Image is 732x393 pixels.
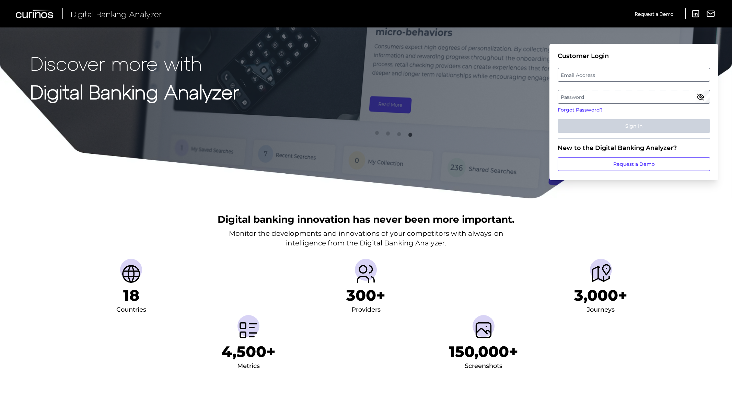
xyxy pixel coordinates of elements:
button: Sign In [558,119,710,133]
img: Curinos [16,10,54,18]
p: Monitor the developments and innovations of your competitors with always-on intelligence from the... [229,229,503,248]
div: Countries [116,304,146,315]
a: Forgot Password? [558,106,710,114]
span: Digital Banking Analyzer [71,9,162,19]
p: Discover more with [30,52,239,74]
h1: 300+ [346,286,385,304]
h2: Digital banking innovation has never been more important. [218,213,514,226]
img: Providers [355,263,377,285]
div: Customer Login [558,52,710,60]
a: Request a Demo [635,8,673,20]
span: Request a Demo [635,11,673,17]
label: Password [558,91,709,103]
img: Metrics [237,319,259,341]
div: Metrics [237,361,260,372]
img: Journeys [590,263,612,285]
img: Screenshots [473,319,495,341]
img: Countries [120,263,142,285]
strong: Digital Banking Analyzer [30,80,239,103]
h1: 4,500+ [221,343,276,361]
h1: 150,000+ [449,343,518,361]
a: Request a Demo [558,157,710,171]
h1: 3,000+ [574,286,627,304]
h1: 18 [123,286,139,304]
div: Providers [351,304,381,315]
div: Journeys [587,304,615,315]
div: Screenshots [465,361,502,372]
div: New to the Digital Banking Analyzer? [558,144,710,152]
label: Email Address [558,69,709,81]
